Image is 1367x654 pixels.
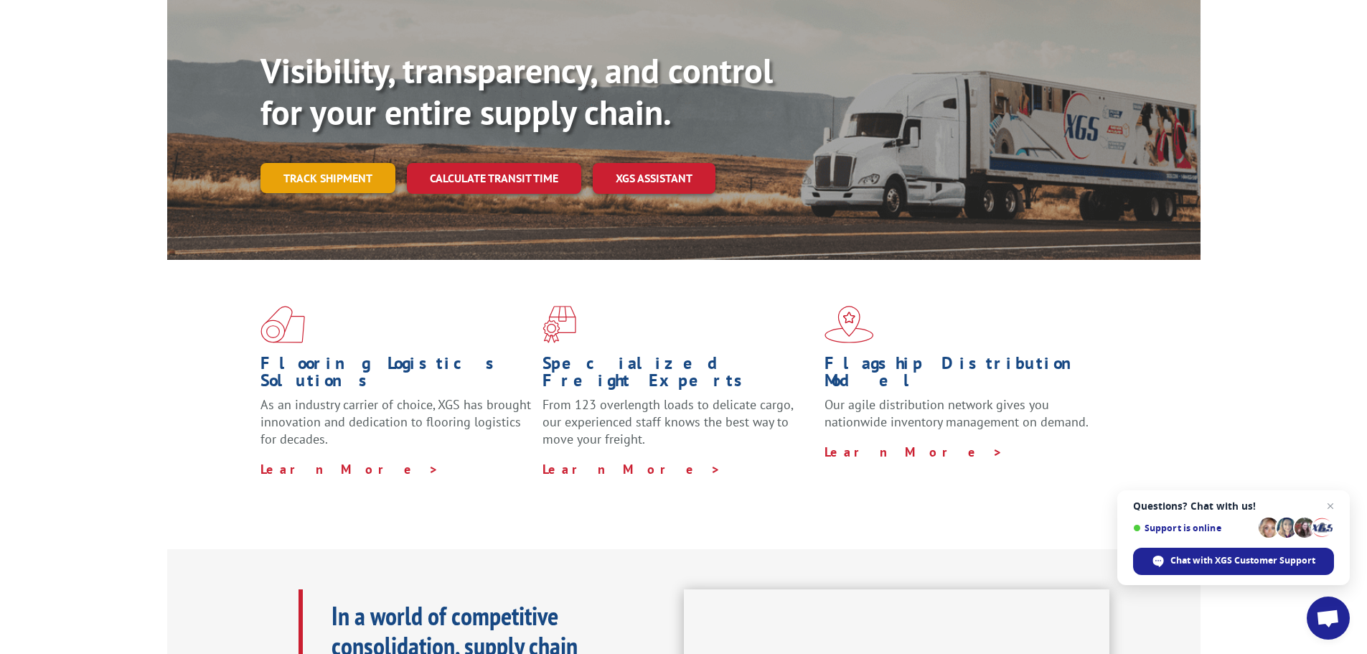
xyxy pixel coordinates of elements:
a: Track shipment [260,163,395,193]
span: Questions? Chat with us! [1133,500,1334,512]
img: xgs-icon-total-supply-chain-intelligence-red [260,306,305,343]
a: Learn More > [260,461,439,477]
b: Visibility, transparency, and control for your entire supply chain. [260,48,773,134]
h1: Flagship Distribution Model [825,355,1096,396]
a: Learn More > [825,444,1003,460]
span: As an industry carrier of choice, XGS has brought innovation and dedication to flooring logistics... [260,396,531,447]
span: Chat with XGS Customer Support [1133,548,1334,575]
a: Open chat [1307,597,1350,640]
p: From 123 overlength loads to delicate cargo, our experienced staff knows the best way to move you... [542,396,814,460]
span: Our agile distribution network gives you nationwide inventory management on demand. [825,396,1089,430]
img: xgs-icon-focused-on-flooring-red [542,306,576,343]
h1: Specialized Freight Experts [542,355,814,396]
a: Learn More > [542,461,721,477]
span: Support is online [1133,523,1254,533]
a: Calculate transit time [407,163,581,194]
img: xgs-icon-flagship-distribution-model-red [825,306,874,343]
a: XGS ASSISTANT [593,163,715,194]
h1: Flooring Logistics Solutions [260,355,532,396]
span: Chat with XGS Customer Support [1170,554,1315,567]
